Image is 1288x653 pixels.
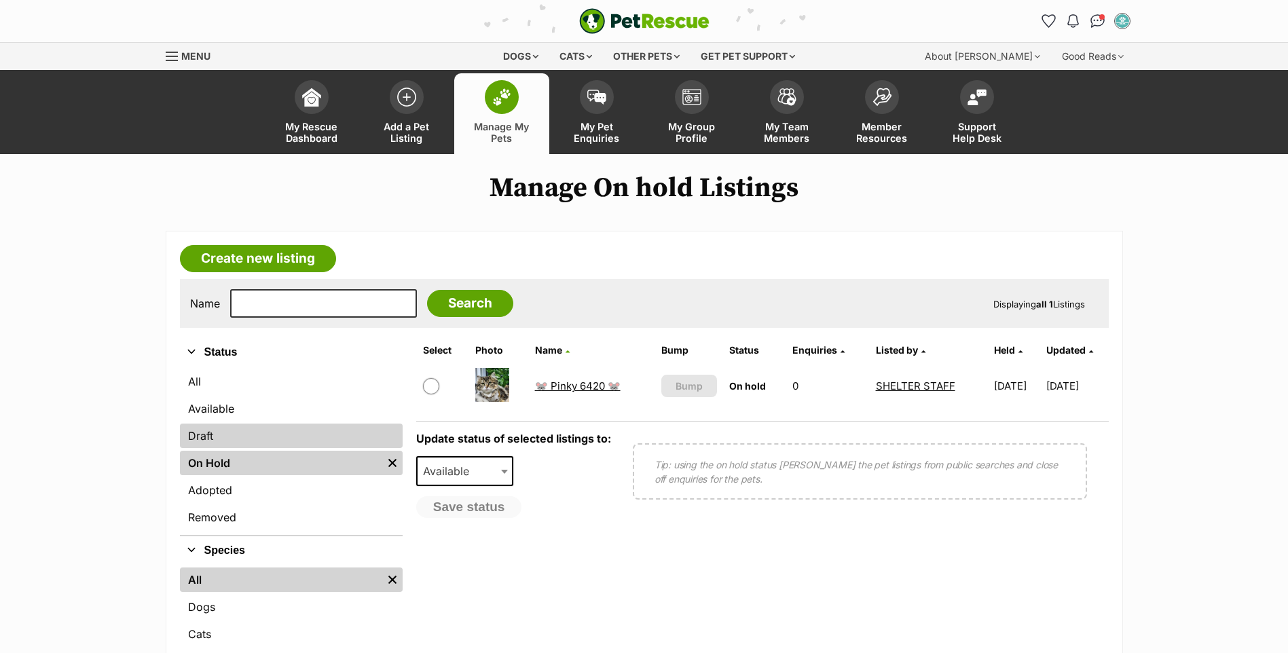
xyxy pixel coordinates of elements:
[549,73,644,154] a: My Pet Enquiries
[968,89,987,105] img: help-desk-icon-fdf02630f3aa405de69fd3d07c3f3aa587a6932b1a1747fa1d2bba05be0121f9.svg
[416,456,514,486] span: Available
[376,121,437,144] span: Add a Pet Listing
[729,380,766,392] span: On hold
[661,121,722,144] span: My Group Profile
[834,73,930,154] a: Member Resources
[471,121,532,144] span: Manage My Pets
[994,344,1023,356] a: Held
[676,379,703,393] span: Bump
[418,462,483,481] span: Available
[792,344,845,356] a: Enquiries
[492,88,511,106] img: manage-my-pets-icon-02211641906a0b7f246fdf0571729dbe1e7629f14944591b6c1af311fb30b64b.svg
[1111,10,1133,32] button: My account
[359,73,454,154] a: Add a Pet Listing
[872,88,891,106] img: member-resources-icon-8e73f808a243e03378d46382f2149f9095a855e16c252ad45f914b54edf8863c.svg
[418,339,468,361] th: Select
[946,121,1008,144] span: Support Help Desk
[587,90,606,105] img: pet-enquiries-icon-7e3ad2cf08bfb03b45e93fb7055b45f3efa6380592205ae92323e6603595dc1f.svg
[1116,14,1129,28] img: SHELTER STAFF profile pic
[302,88,321,107] img: dashboard-icon-eb2f2d2d3e046f16d808141f083e7271f6b2e854fb5c12c21221c1fb7104beca.svg
[661,375,718,397] button: Bump
[180,451,382,475] a: On Hold
[416,432,611,445] label: Update status of selected listings to:
[264,73,359,154] a: My Rescue Dashboard
[876,379,955,392] a: SHELTER STAFF
[851,121,913,144] span: Member Resources
[427,290,513,317] input: Search
[180,542,403,559] button: Species
[792,344,837,356] span: translation missing: en.admin.listings.index.attributes.enquiries
[604,43,689,70] div: Other pets
[535,344,570,356] a: Name
[691,43,805,70] div: Get pet support
[656,339,723,361] th: Bump
[180,369,403,394] a: All
[1090,14,1105,28] img: chat-41dd97257d64d25036548639549fe6c8038ab92f7586957e7f3b1b290dea8141.svg
[777,88,796,106] img: team-members-icon-5396bd8760b3fe7c0b43da4ab00e1e3bb1a5d9ba89233759b79545d2d3fc5d0d.svg
[915,43,1050,70] div: About [PERSON_NAME]
[470,339,528,361] th: Photo
[994,344,1015,356] span: Held
[993,299,1085,310] span: Displaying Listings
[1046,344,1086,356] span: Updated
[1038,10,1060,32] a: Favourites
[535,344,562,356] span: Name
[579,8,710,34] img: logo-e224e6f780fb5917bec1dbf3a21bbac754714ae5b6737aabdf751b685950b380.svg
[382,451,403,475] a: Remove filter
[180,343,403,361] button: Status
[876,344,918,356] span: Listed by
[739,73,834,154] a: My Team Members
[1067,14,1078,28] img: notifications-46538b983faf8c2785f20acdc204bb7945ddae34d4c08c2a6579f10ce5e182be.svg
[454,73,549,154] a: Manage My Pets
[655,458,1065,486] p: Tip: using the on hold status [PERSON_NAME] the pet listings from public searches and close off e...
[416,496,522,518] button: Save status
[180,396,403,421] a: Available
[181,50,210,62] span: Menu
[397,88,416,107] img: add-pet-listing-icon-0afa8454b4691262ce3f59096e99ab1cd57d4a30225e0717b998d2c9b9846f56.svg
[566,121,627,144] span: My Pet Enquiries
[166,43,220,67] a: Menu
[382,567,403,592] a: Remove filter
[180,505,403,529] a: Removed
[180,245,336,272] a: Create new listing
[180,367,403,535] div: Status
[724,339,786,361] th: Status
[180,478,403,502] a: Adopted
[180,424,403,448] a: Draft
[1052,43,1133,70] div: Good Reads
[281,121,342,144] span: My Rescue Dashboard
[787,362,869,409] td: 0
[550,43,602,70] div: Cats
[180,567,382,592] a: All
[180,622,403,646] a: Cats
[1046,362,1107,409] td: [DATE]
[682,89,701,105] img: group-profile-icon-3fa3cf56718a62981997c0bc7e787c4b2cf8bcc04b72c1350f741eb67cf2f40e.svg
[1063,10,1084,32] button: Notifications
[579,8,710,34] a: PetRescue
[1038,10,1133,32] ul: Account quick links
[1087,10,1109,32] a: Conversations
[876,344,925,356] a: Listed by
[1046,344,1093,356] a: Updated
[535,379,621,392] a: 🐭 Pinky 6420 🐭
[1036,299,1053,310] strong: all 1
[494,43,548,70] div: Dogs
[180,595,403,619] a: Dogs
[644,73,739,154] a: My Group Profile
[930,73,1025,154] a: Support Help Desk
[756,121,817,144] span: My Team Members
[190,297,220,310] label: Name
[989,362,1045,409] td: [DATE]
